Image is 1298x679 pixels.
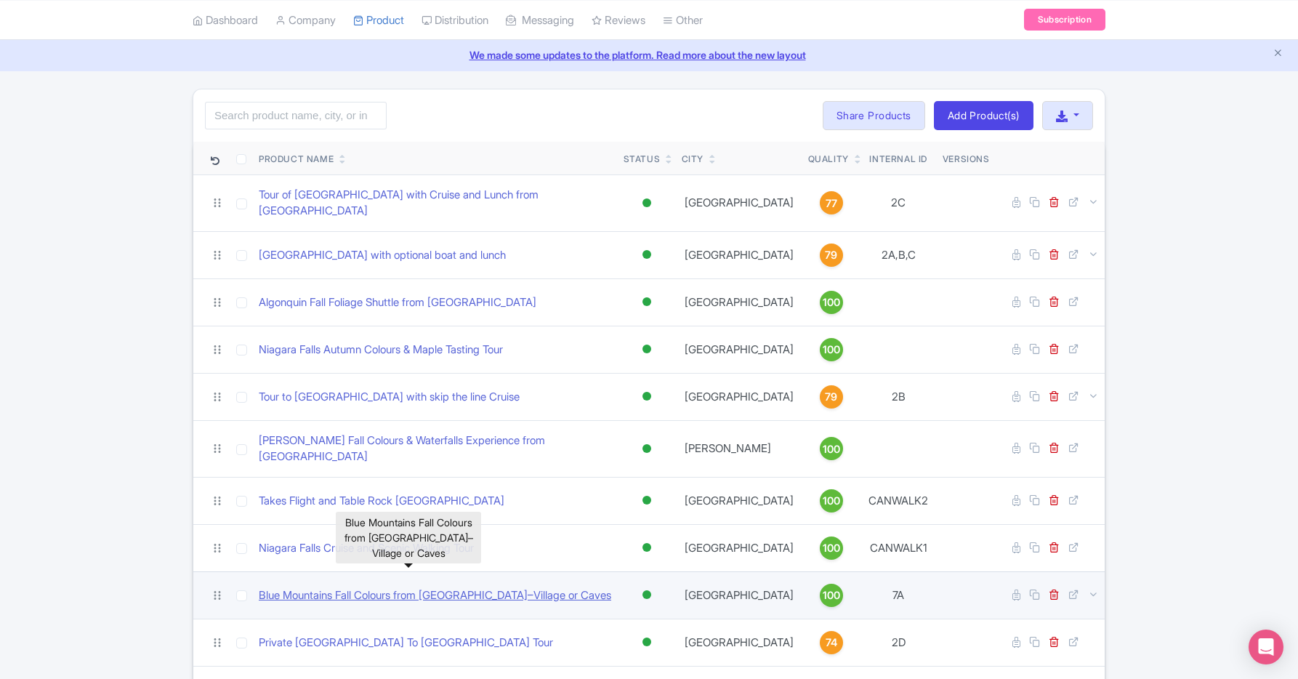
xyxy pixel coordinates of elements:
[860,571,937,619] td: 7A
[808,291,855,314] a: 100
[1249,630,1283,664] div: Open Intercom Messenger
[682,153,704,166] div: City
[259,493,504,510] a: Takes Flight and Table Rock [GEOGRAPHIC_DATA]
[808,537,855,560] a: 100
[808,584,855,607] a: 100
[676,278,802,326] td: [GEOGRAPHIC_DATA]
[860,373,937,420] td: 2B
[676,326,802,373] td: [GEOGRAPHIC_DATA]
[259,587,611,604] a: Blue Mountains Fall Colours from [GEOGRAPHIC_DATA]–Village or Caves
[640,584,654,606] div: Active
[860,231,937,278] td: 2A,B,C
[624,153,661,166] div: Status
[9,47,1289,63] a: We made some updates to the platform. Read more about the new layout
[676,571,802,619] td: [GEOGRAPHIC_DATA]
[259,342,503,358] a: Niagara Falls Autumn Colours & Maple Tasting Tour
[640,632,654,653] div: Active
[676,174,802,231] td: [GEOGRAPHIC_DATA]
[336,512,481,563] div: Blue Mountains Fall Colours from [GEOGRAPHIC_DATA]–Village or Caves
[823,441,840,457] span: 100
[808,338,855,361] a: 100
[823,540,840,556] span: 100
[640,537,654,558] div: Active
[860,619,937,666] td: 2D
[676,373,802,420] td: [GEOGRAPHIC_DATA]
[937,142,996,175] th: Versions
[640,490,654,511] div: Active
[259,294,536,311] a: Algonquin Fall Foliage Shuttle from [GEOGRAPHIC_DATA]
[823,294,840,310] span: 100
[1273,46,1283,63] button: Close announcement
[826,196,837,212] span: 77
[640,438,654,459] div: Active
[640,244,654,265] div: Active
[826,635,837,651] span: 74
[860,524,937,571] td: CANWALK1
[934,101,1033,130] a: Add Product(s)
[205,102,387,129] input: Search product name, city, or interal id
[640,292,654,313] div: Active
[808,437,855,460] a: 100
[676,524,802,571] td: [GEOGRAPHIC_DATA]
[676,477,802,524] td: [GEOGRAPHIC_DATA]
[676,619,802,666] td: [GEOGRAPHIC_DATA]
[808,385,855,409] a: 79
[823,342,840,358] span: 100
[808,631,855,654] a: 74
[825,389,837,405] span: 79
[259,540,474,557] a: Niagara Falls Cruise and Scenic Walking Tour
[808,244,855,267] a: 79
[860,142,937,175] th: Internal ID
[860,174,937,231] td: 2C
[823,587,840,603] span: 100
[259,247,506,264] a: [GEOGRAPHIC_DATA] with optional boat and lunch
[825,247,837,263] span: 79
[860,477,937,524] td: CANWALK2
[808,191,855,214] a: 77
[676,420,802,477] td: [PERSON_NAME]
[259,187,612,220] a: Tour of [GEOGRAPHIC_DATA] with Cruise and Lunch from [GEOGRAPHIC_DATA]
[823,493,840,509] span: 100
[808,489,855,513] a: 100
[808,153,849,166] div: Quality
[823,101,925,130] a: Share Products
[259,635,553,651] a: Private [GEOGRAPHIC_DATA] To [GEOGRAPHIC_DATA] Tour
[259,433,612,465] a: [PERSON_NAME] Fall Colours & Waterfalls Experience from [GEOGRAPHIC_DATA]
[640,386,654,407] div: Active
[640,339,654,360] div: Active
[1024,9,1105,31] a: Subscription
[259,153,334,166] div: Product Name
[676,231,802,278] td: [GEOGRAPHIC_DATA]
[640,193,654,214] div: Active
[259,389,520,406] a: Tour to [GEOGRAPHIC_DATA] with skip the line Cruise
